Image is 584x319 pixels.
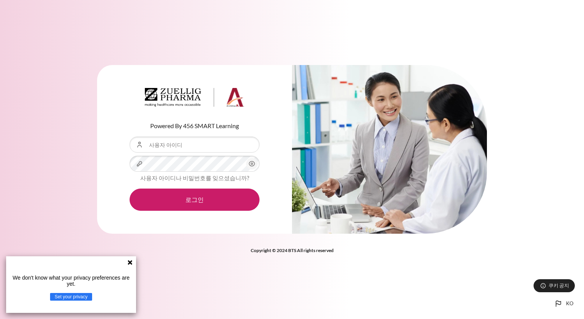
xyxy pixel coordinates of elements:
span: ko [566,300,573,308]
button: Languages [551,296,576,311]
button: Set your privacy [50,293,92,301]
a: 사용자 아이디나 비밀번호를 잊으셨습니까? [140,174,249,181]
input: 사용자 아이디 [130,137,260,153]
img: Architeck [145,88,244,107]
p: We don't know what your privacy preferences are yet. [9,275,133,287]
p: Powered By 456 SMART Learning [130,121,260,130]
button: 로그인 [130,189,260,211]
button: 쿠키 공지 [534,279,575,292]
span: 쿠키 공지 [548,282,569,289]
strong: Copyright © 2024 BTS All rights reserved [251,247,334,253]
a: Architeck [145,88,244,110]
